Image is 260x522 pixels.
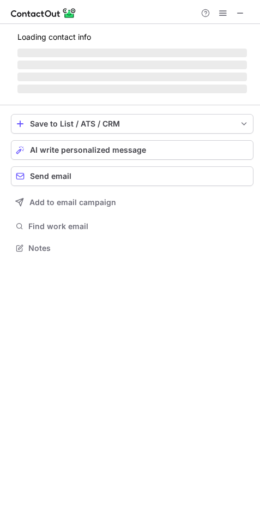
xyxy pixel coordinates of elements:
[17,73,247,81] span: ‌
[11,241,253,256] button: Notes
[17,33,247,41] p: Loading contact info
[17,49,247,57] span: ‌
[11,219,253,234] button: Find work email
[11,7,76,20] img: ContactOut v5.3.10
[17,61,247,69] span: ‌
[11,166,253,186] button: Send email
[29,198,116,207] span: Add to email campaign
[28,221,249,231] span: Find work email
[30,119,234,128] div: Save to List / ATS / CRM
[11,114,253,134] button: save-profile-one-click
[30,172,71,181] span: Send email
[17,85,247,93] span: ‌
[28,243,249,253] span: Notes
[11,193,253,212] button: Add to email campaign
[30,146,146,154] span: AI write personalized message
[11,140,253,160] button: AI write personalized message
